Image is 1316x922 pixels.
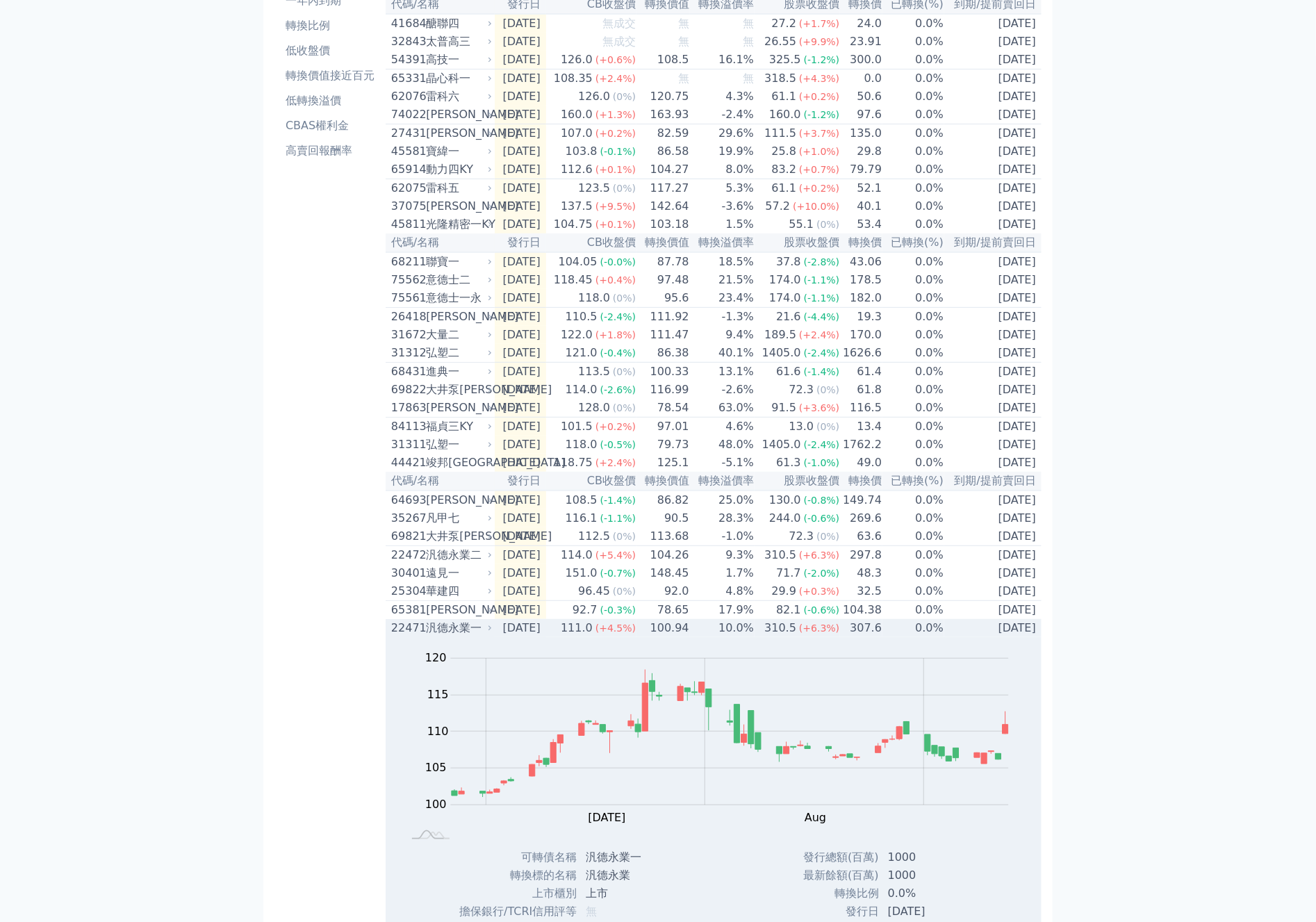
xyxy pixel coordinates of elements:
[840,179,882,198] td: 52.1
[426,308,489,325] div: [PERSON_NAME]
[690,51,755,69] td: 16.1%
[426,254,489,270] div: 聯寶一
[804,347,840,359] span: (-2.4%)
[840,106,882,124] td: 97.6
[426,106,489,123] div: [PERSON_NAME]
[636,106,690,124] td: 163.93
[495,344,546,363] td: [DATE]
[690,344,755,363] td: 40.1%
[804,256,840,267] span: (-2.8%)
[563,308,600,325] div: 110.5
[944,418,1042,436] td: [DATE]
[426,70,489,87] div: 晶心科一
[636,160,690,179] td: 104.27
[495,326,546,344] td: [DATE]
[944,51,1042,69] td: [DATE]
[840,33,882,51] td: 23.91
[391,198,422,215] div: 37075
[804,274,840,286] span: (-1.1%)
[840,381,882,399] td: 61.8
[280,42,380,59] li: 低收盤價
[690,381,755,399] td: -2.6%
[558,198,595,215] div: 137.5
[882,271,944,289] td: 0.0%
[391,106,422,123] div: 74022
[944,215,1042,233] td: [DATE]
[280,117,380,134] li: CBAS權利金
[769,161,800,178] div: 83.2
[882,252,944,271] td: 0.0%
[944,197,1042,215] td: [DATE]
[602,35,636,48] span: 無成交
[495,106,546,124] td: [DATE]
[944,252,1042,271] td: [DATE]
[426,345,489,361] div: 弘塑二
[391,272,422,288] div: 75562
[804,293,840,304] span: (-1.1%)
[495,124,546,143] td: [DATE]
[391,88,422,105] div: 62076
[495,271,546,289] td: [DATE]
[799,164,839,175] span: (+0.7%)
[495,197,546,215] td: [DATE]
[944,160,1042,179] td: [DATE]
[391,327,422,343] div: 31672
[840,69,882,88] td: 0.0
[495,399,546,418] td: [DATE]
[773,254,804,270] div: 37.8
[636,51,690,69] td: 108.5
[280,40,380,62] a: 低收盤價
[690,142,755,160] td: 19.9%
[840,289,882,308] td: 182.0
[426,33,489,50] div: 太普高三
[595,421,636,432] span: (+0.2%)
[799,91,839,102] span: (+0.2%)
[613,366,636,377] span: (0%)
[426,125,489,142] div: [PERSON_NAME]
[769,88,800,105] div: 61.1
[882,88,944,106] td: 0.0%
[558,106,595,123] div: 160.0
[495,252,546,271] td: [DATE]
[944,142,1042,160] td: [DATE]
[595,164,636,175] span: (+0.1%)
[636,326,690,344] td: 111.47
[690,399,755,418] td: 63.0%
[391,161,422,178] div: 65914
[840,51,882,69] td: 300.0
[636,124,690,143] td: 82.59
[944,363,1042,381] td: [DATE]
[759,345,804,361] div: 1405.0
[600,347,636,359] span: (-0.4%)
[882,418,944,436] td: 0.0%
[840,88,882,106] td: 50.6
[743,35,754,48] span: 無
[840,363,882,381] td: 61.4
[944,308,1042,327] td: [DATE]
[799,128,839,139] span: (+3.7%)
[882,215,944,233] td: 0.0%
[426,180,489,197] div: 雷科五
[426,400,489,416] div: [PERSON_NAME]
[426,418,489,435] div: 福貞三KY
[551,272,595,288] div: 118.45
[882,51,944,69] td: 0.0%
[556,254,600,270] div: 104.05
[636,271,690,289] td: 97.48
[944,179,1042,198] td: [DATE]
[690,308,755,327] td: -1.3%
[766,51,804,68] div: 325.5
[495,51,546,69] td: [DATE]
[495,88,546,106] td: [DATE]
[690,233,755,252] th: 轉換溢價率
[575,363,613,380] div: 113.5
[944,344,1042,363] td: [DATE]
[882,106,944,124] td: 0.0%
[636,363,690,381] td: 100.33
[799,183,839,194] span: (+0.2%)
[426,15,489,32] div: 醣聯四
[636,197,690,215] td: 142.64
[690,124,755,143] td: 29.6%
[766,272,804,288] div: 174.0
[690,271,755,289] td: 21.5%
